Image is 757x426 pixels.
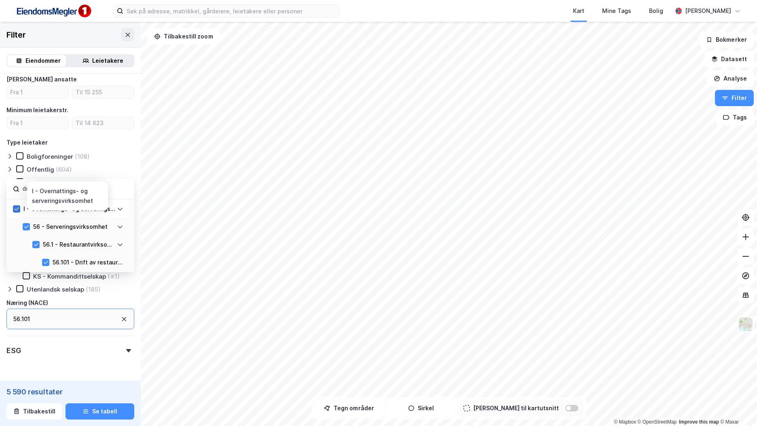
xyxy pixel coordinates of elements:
div: (604) [56,166,72,173]
button: Tilbakestill zoom [147,28,220,45]
div: ESG [6,346,21,356]
div: Kontrollprogram for chat [717,387,757,426]
img: F4PB6Px+NJ5v8B7XTbfpPpyloAAAAASUVORK5CYII= [13,2,94,20]
a: Mapbox [614,419,636,425]
a: Improve this map [679,419,719,425]
a: OpenStreetMap [638,419,677,425]
div: Offentlig [27,166,54,173]
button: Tags [716,109,754,126]
div: [PERSON_NAME] [685,6,731,16]
div: Bolig [649,6,663,16]
div: (≤1) [108,273,120,280]
button: Analyse [707,70,754,87]
div: KS - Kommandittselskap [33,273,106,280]
div: [PERSON_NAME] ansatte [6,75,77,84]
button: Datasett [704,51,754,67]
div: Selskap [27,179,50,186]
input: Til 15 255 [72,86,134,98]
div: Utenlandsk selskap [27,285,84,293]
div: (6 587) [51,179,72,186]
div: Næring (NACE) [6,298,48,308]
button: Tegn områder [315,400,383,416]
div: (185) [86,285,101,293]
iframe: Chat Widget [717,387,757,426]
div: Boligforeninger [27,153,73,160]
div: Minimum leietakerstr. [6,105,68,115]
div: Leietakere [92,56,123,66]
div: Filter [6,28,26,41]
div: [PERSON_NAME] til kartutsnitt [473,403,559,413]
div: Mine Tags [602,6,631,16]
div: 5 590 resultater [6,387,134,397]
button: Se tabell [66,403,134,420]
div: Type leietaker [6,138,48,147]
button: Filter [715,90,754,106]
div: Kart [573,6,584,16]
div: Eiendommer [25,56,61,66]
input: Fra 1 [7,117,68,129]
div: 56.101 [13,314,30,324]
button: Sirkel [387,400,455,416]
input: Søk på adresse, matrikkel, gårdeiere, leietakere eller personer [123,5,339,17]
input: Fra 1 [7,86,68,98]
input: Til 14 623 [72,117,134,129]
button: Bokmerker [699,32,754,48]
div: (108) [75,153,90,160]
button: Tilbakestill [6,403,62,420]
img: Z [738,317,753,332]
